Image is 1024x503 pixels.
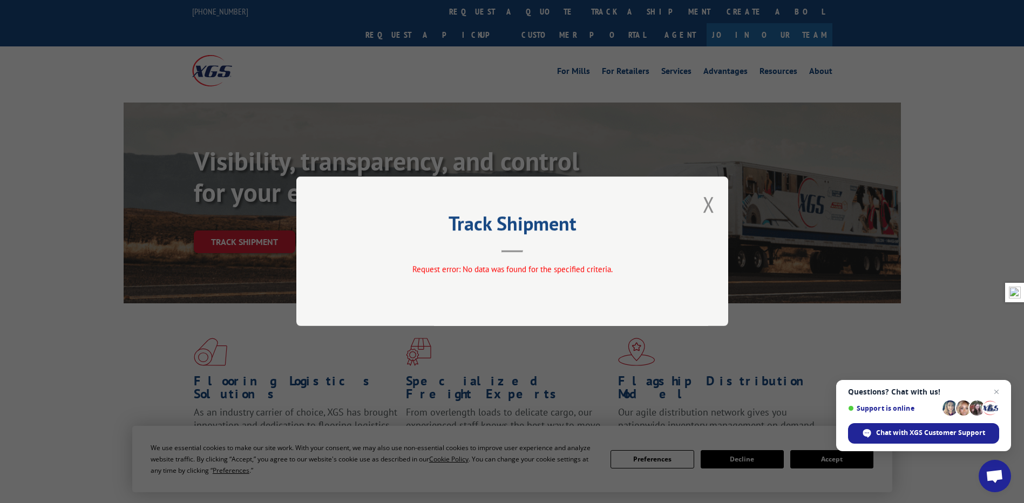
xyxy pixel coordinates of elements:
[848,423,999,444] div: Chat with XGS Customer Support
[990,385,1003,398] span: Close chat
[848,388,999,396] span: Questions? Chat with us!
[848,404,939,412] span: Support is online
[703,190,715,219] button: Close modal
[876,428,985,438] span: Chat with XGS Customer Support
[412,264,612,275] span: Request error: No data was found for the specified criteria.
[979,460,1011,492] div: Open chat
[350,216,674,236] h2: Track Shipment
